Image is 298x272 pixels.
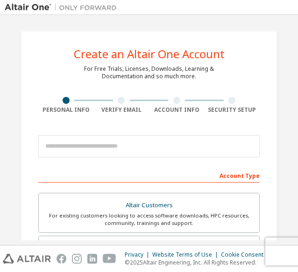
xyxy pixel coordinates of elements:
[74,48,225,60] div: Create an Altair One Account
[205,106,260,114] div: Security Setup
[44,199,254,212] div: Altair Customers
[38,106,94,114] div: Personal Info
[3,254,51,264] img: altair_logo.svg
[38,168,260,183] div: Account Type
[5,3,121,12] img: Altair One
[87,254,97,264] img: linkedin.svg
[44,212,254,227] div: For existing customers looking to access software downloads, HPC resources, community, trainings ...
[152,251,221,258] div: Website Terms of Use
[149,106,205,114] div: Account Info
[72,254,82,264] img: instagram.svg
[125,258,269,266] p: © 2025 Altair Engineering, Inc. All Rights Reserved.
[94,106,149,114] div: Verify Email
[84,65,214,80] div: For Free Trials, Licenses, Downloads, Learning & Documentation and so much more.
[221,251,269,258] div: Cookie Consent
[57,254,66,264] img: facebook.svg
[125,251,152,258] div: Privacy
[103,254,116,264] img: youtube.svg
